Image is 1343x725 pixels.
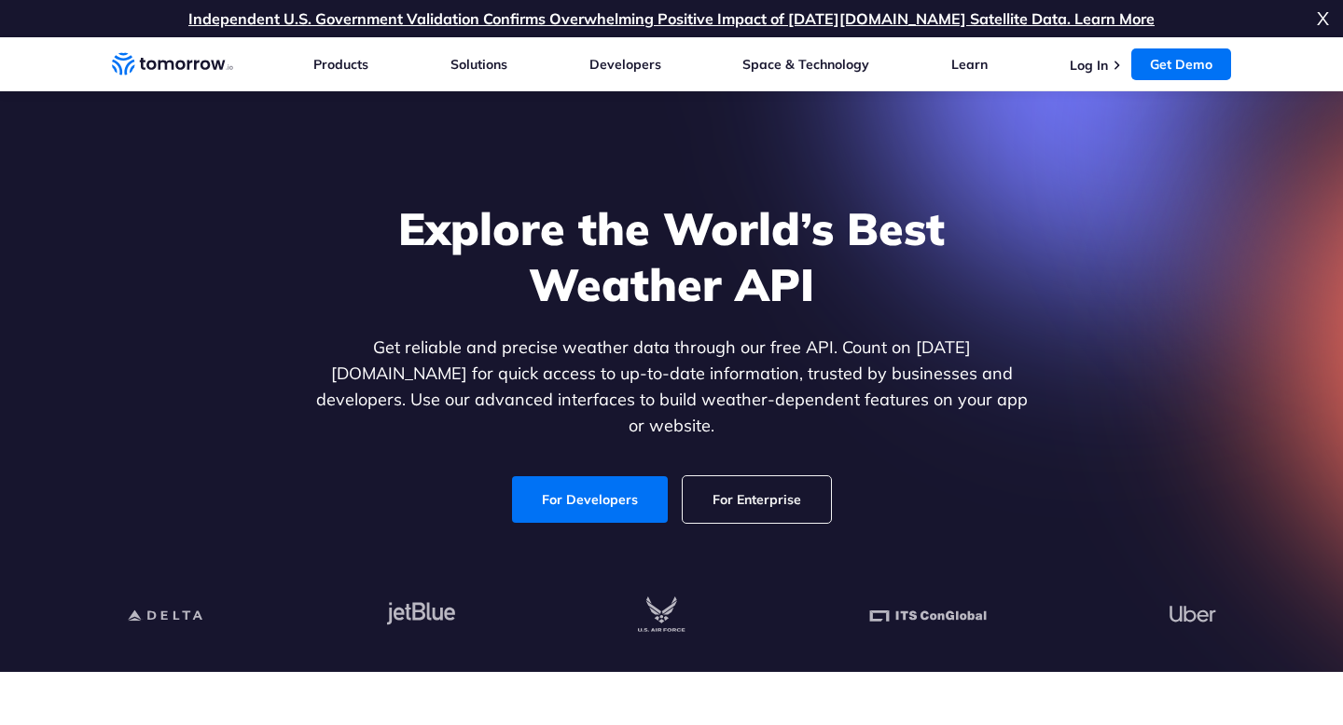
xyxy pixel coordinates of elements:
[742,56,869,73] a: Space & Technology
[512,476,668,523] a: For Developers
[1131,48,1231,80] a: Get Demo
[951,56,988,73] a: Learn
[1070,57,1108,74] a: Log In
[683,476,831,523] a: For Enterprise
[450,56,507,73] a: Solutions
[312,335,1031,439] p: Get reliable and precise weather data through our free API. Count on [DATE][DOMAIN_NAME] for quic...
[312,200,1031,312] h1: Explore the World’s Best Weather API
[313,56,368,73] a: Products
[112,50,233,78] a: Home link
[188,9,1155,28] a: Independent U.S. Government Validation Confirms Overwhelming Positive Impact of [DATE][DOMAIN_NAM...
[589,56,661,73] a: Developers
